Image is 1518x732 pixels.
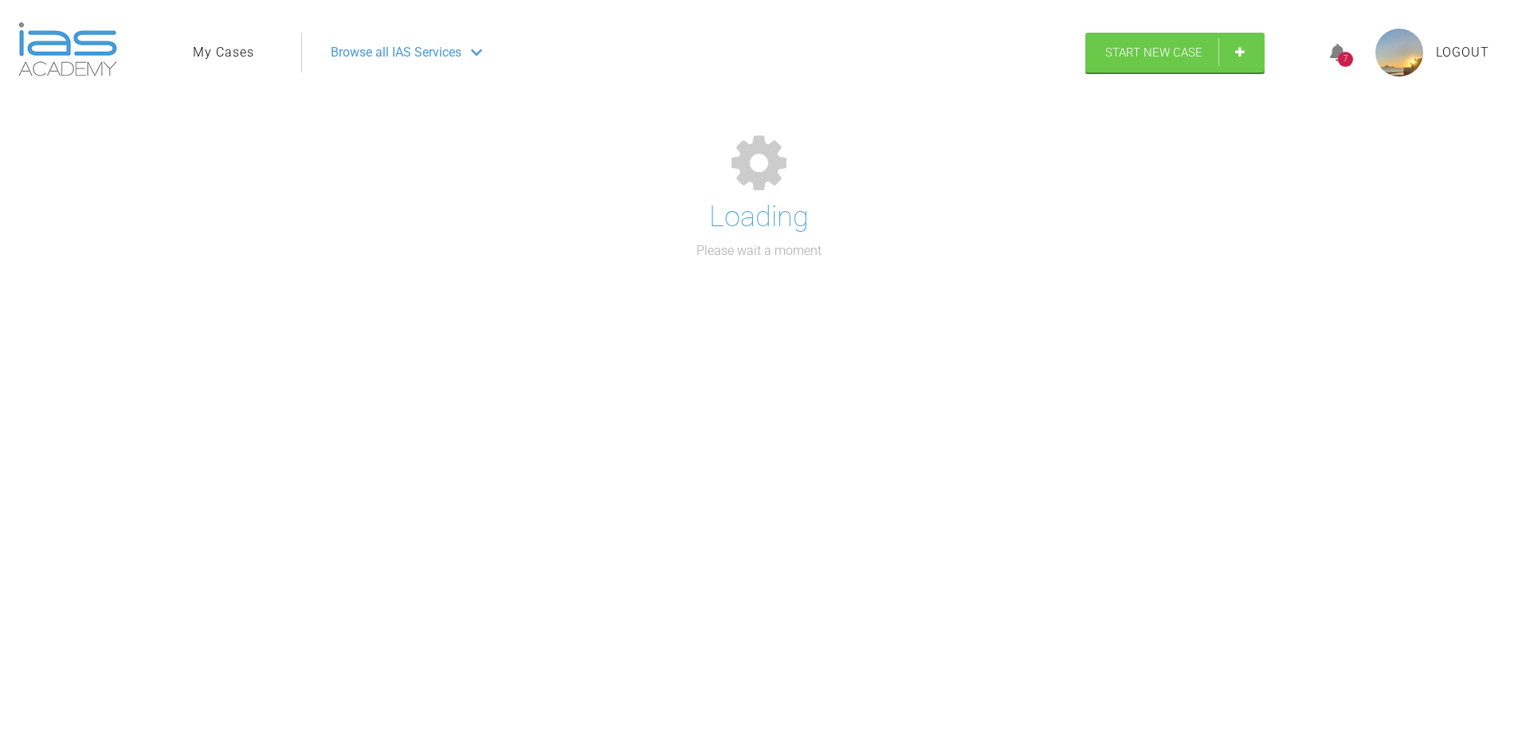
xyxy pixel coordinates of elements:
[1105,45,1202,60] span: Start New Case
[1375,29,1423,76] img: profile.png
[696,241,822,261] p: Please wait a moment
[1338,52,1353,67] div: 7
[193,42,254,63] a: My Cases
[18,22,117,76] img: logo-light.3e3ef733.png
[1085,33,1265,72] a: Start New Case
[1436,42,1489,63] a: Logout
[331,42,461,63] span: Browse all IAS Services
[709,194,809,241] h1: Loading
